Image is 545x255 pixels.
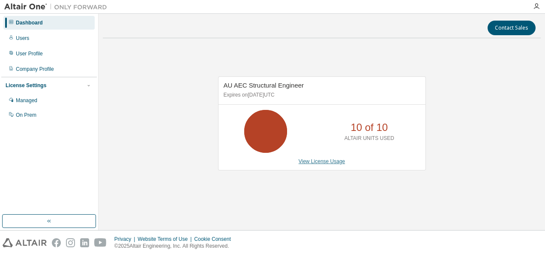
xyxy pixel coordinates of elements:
[16,19,43,26] div: Dashboard
[16,97,37,104] div: Managed
[16,35,29,42] div: Users
[16,112,36,118] div: On Prem
[344,135,394,142] p: ALTAIR UNITS USED
[3,238,47,247] img: altair_logo.svg
[138,236,194,243] div: Website Terms of Use
[488,21,536,35] button: Contact Sales
[16,66,54,73] div: Company Profile
[94,238,107,247] img: youtube.svg
[16,50,43,57] div: User Profile
[66,238,75,247] img: instagram.svg
[52,238,61,247] img: facebook.svg
[4,3,111,11] img: Altair One
[80,238,89,247] img: linkedin.svg
[224,82,304,89] span: AU AEC Structural Engineer
[6,82,46,89] div: License Settings
[224,91,418,99] p: Expires on [DATE] UTC
[114,243,236,250] p: © 2025 Altair Engineering, Inc. All Rights Reserved.
[350,120,388,135] p: 10 of 10
[194,236,236,243] div: Cookie Consent
[299,158,345,164] a: View License Usage
[114,236,138,243] div: Privacy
